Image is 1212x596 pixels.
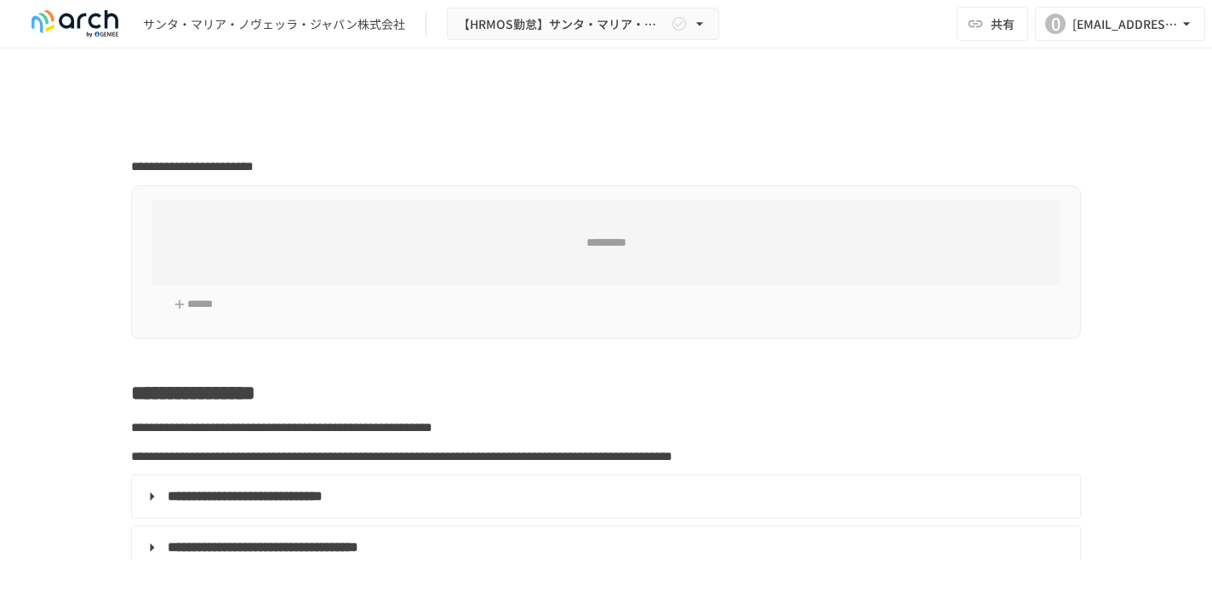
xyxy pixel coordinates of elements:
div: サンタ・マリア・ノヴェッラ・ジャパン株式会社 [143,15,405,33]
img: logo-default@2x-9cf2c760.svg [20,10,129,37]
span: 共有 [991,14,1015,33]
button: 【HRMOS勤怠】サンタ・マリア・ノヴェッラ・ジャパン株式会社_初期設定サポート [447,8,719,41]
div: [EMAIL_ADDRESS][DOMAIN_NAME] [1072,14,1178,35]
button: 共有 [957,7,1028,41]
button: 0[EMAIL_ADDRESS][DOMAIN_NAME] [1035,7,1205,41]
span: 【HRMOS勤怠】サンタ・マリア・ノヴェッラ・ジャパン株式会社_初期設定サポート [458,14,667,35]
div: 0 [1045,14,1066,34]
